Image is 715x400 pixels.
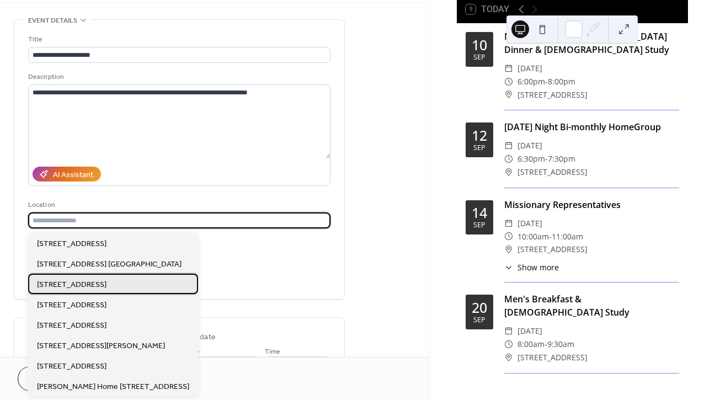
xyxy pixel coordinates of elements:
div: End date [185,332,216,343]
div: ​ [504,351,513,364]
div: ​ [504,324,513,338]
div: ​ [504,262,513,273]
span: 9:30am [547,338,574,351]
span: [STREET_ADDRESS][PERSON_NAME] [37,340,165,352]
span: Time [265,346,280,358]
span: [STREET_ADDRESS] [517,88,588,102]
div: ​ [504,166,513,179]
div: 20 [472,301,487,314]
div: ​ [504,139,513,152]
span: [STREET_ADDRESS] [517,351,588,364]
span: [DATE] [517,324,542,338]
div: [DATE] Night Bi-monthly HomeGroup [504,120,679,134]
span: [STREET_ADDRESS] [37,361,106,372]
span: [DATE] [517,139,542,152]
div: Sep [473,222,485,229]
span: 11:00am [552,230,583,243]
div: Sep [473,317,485,324]
span: [STREET_ADDRESS] [37,238,106,250]
span: - [545,75,548,88]
span: 7:30pm [548,152,575,166]
span: Show more [517,262,559,273]
span: 8:00pm [548,75,575,88]
div: ​ [504,75,513,88]
div: Men's Breakfast & [DEMOGRAPHIC_DATA] Study [504,292,679,319]
span: [STREET_ADDRESS] [37,300,106,311]
span: - [545,152,548,166]
span: Event details [28,15,77,26]
div: Sep [473,145,485,152]
div: 14 [472,206,487,220]
span: [STREET_ADDRESS] [GEOGRAPHIC_DATA] [37,259,182,270]
span: [STREET_ADDRESS] [517,243,588,256]
div: Description [28,71,328,83]
div: ​ [504,62,513,75]
span: - [549,230,552,243]
span: 6:00pm [517,75,545,88]
div: ​ [504,338,513,351]
div: Location [28,199,328,211]
div: 12 [472,129,487,142]
span: [DATE] [517,217,542,230]
span: [STREET_ADDRESS] [37,279,106,291]
span: - [545,338,547,351]
div: Title [28,34,328,45]
button: ​Show more [504,262,559,273]
span: [PERSON_NAME] Home [STREET_ADDRESS] [37,381,189,393]
div: Monthly Abide [DEMOGRAPHIC_DATA] Dinner & [DEMOGRAPHIC_DATA] Study [504,30,679,56]
div: Sep [473,54,485,61]
div: Missionary Representatives [504,198,679,211]
div: ​ [504,217,513,230]
div: AI Assistant [53,169,93,181]
button: AI Assistant [33,167,101,182]
span: 6:30pm [517,152,545,166]
div: ​ [504,243,513,256]
div: ​ [504,230,513,243]
div: ​ [504,88,513,102]
span: 10:00am [517,230,549,243]
div: 10 [472,38,487,52]
span: 8:00am [517,338,545,351]
span: [DATE] [517,62,542,75]
span: [STREET_ADDRESS] [517,166,588,179]
button: Cancel [18,366,86,391]
span: [STREET_ADDRESS] [37,320,106,332]
div: ​ [504,152,513,166]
